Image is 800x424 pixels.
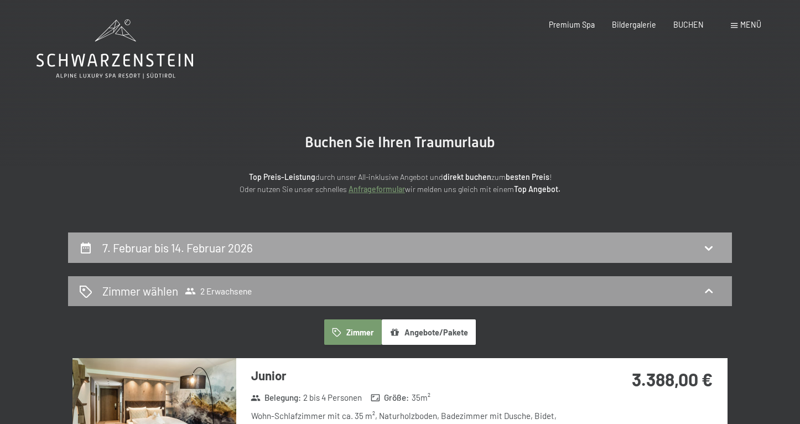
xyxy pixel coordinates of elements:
strong: direkt buchen [443,172,491,182]
span: 2 Erwachsene [185,286,252,297]
p: durch unser All-inklusive Angebot und zum ! Oder nutzen Sie unser schnelles wir melden uns gleich... [157,171,643,196]
a: Premium Spa [549,20,595,29]
a: Bildergalerie [612,20,656,29]
button: Angebote/Pakete [382,319,476,345]
strong: besten Preis [506,172,549,182]
h2: 7. Februar bis 14. Februar 2026 [102,241,253,255]
h3: Junior [251,367,580,384]
span: 35 m² [412,392,430,404]
strong: Top Angebot. [514,184,560,194]
a: BUCHEN [673,20,704,29]
strong: Größe : [371,392,409,404]
span: Buchen Sie Ihren Traumurlaub [305,134,495,151]
span: 2 bis 4 Personen [303,392,362,404]
a: Anfrageformular [349,184,405,194]
strong: Top Preis-Leistung [249,172,315,182]
strong: Belegung : [251,392,301,404]
button: Zimmer [324,319,382,345]
h2: Zimmer wählen [102,283,178,299]
span: Menü [740,20,761,29]
strong: 3.388,00 € [632,369,713,390]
